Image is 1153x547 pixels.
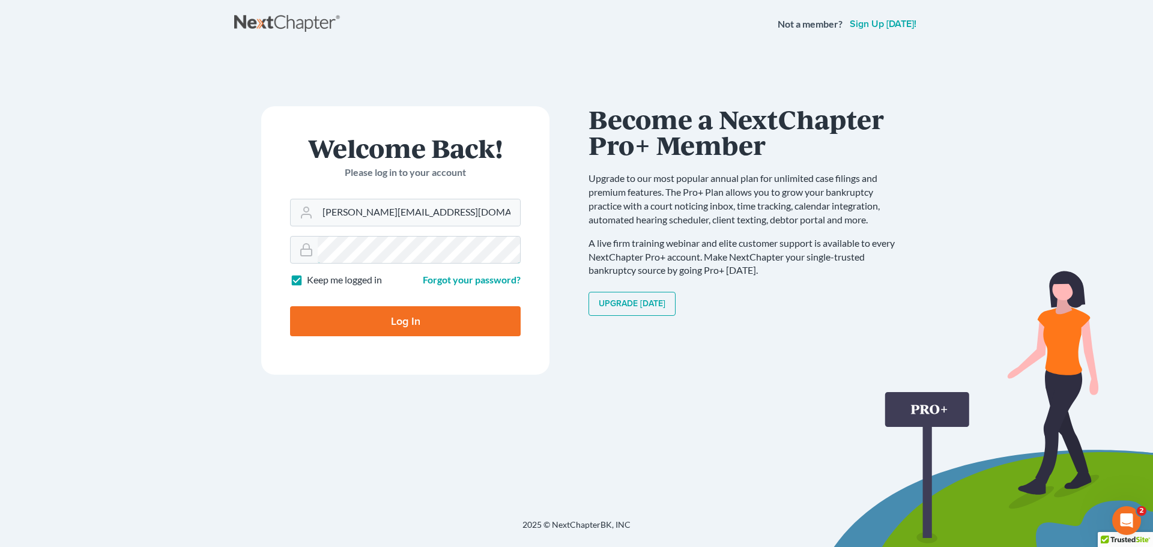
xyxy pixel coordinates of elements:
[290,135,521,161] h1: Welcome Back!
[589,237,907,278] p: A live firm training webinar and elite customer support is available to every NextChapter Pro+ ac...
[589,172,907,226] p: Upgrade to our most popular annual plan for unlimited case filings and premium features. The Pro+...
[290,166,521,180] p: Please log in to your account
[290,306,521,336] input: Log In
[318,199,520,226] input: Email Address
[1137,506,1146,516] span: 2
[847,19,919,29] a: Sign up [DATE]!
[589,106,907,157] h1: Become a NextChapter Pro+ Member
[589,292,676,316] a: Upgrade [DATE]
[307,273,382,287] label: Keep me logged in
[778,17,843,31] strong: Not a member?
[423,274,521,285] a: Forgot your password?
[1112,506,1141,535] iframe: Intercom live chat
[234,519,919,540] div: 2025 © NextChapterBK, INC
